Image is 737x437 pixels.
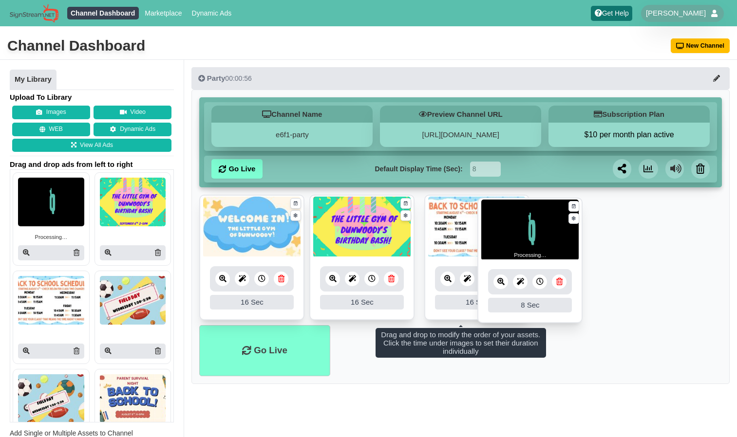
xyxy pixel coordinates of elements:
img: P250x250 image processing20250726 1016204 dxqo0e [18,374,84,423]
div: e6f1-party [211,123,373,147]
img: Sign stream loading animation [18,178,84,226]
h4: Upload To Library [10,92,174,102]
a: My Library [10,70,57,90]
img: 92.484 kb [203,197,301,257]
input: Seconds [470,162,501,177]
small: Processing… [35,233,68,241]
div: 16 Sec [320,295,404,310]
img: 196.202 kb [428,197,526,257]
button: WEB [12,123,90,136]
img: P250x250 image processing20250816 804745 1md58g8 [100,178,166,226]
img: Sign stream loading animation [481,200,579,260]
div: 16 Sec [210,295,294,310]
a: Go Live [211,159,263,179]
h5: Subscription Plan [548,106,710,123]
iframe: Chat Widget [570,332,737,437]
img: Sign Stream.NET [10,4,58,23]
span: Drag and drop ads from left to right [10,160,174,169]
button: Video [94,106,171,119]
img: 137.626 kb [313,197,411,257]
h5: Channel Name [211,106,373,123]
button: Images [12,106,90,119]
div: 00:00:56 [198,73,252,83]
button: New Channel [671,38,730,53]
div: 8 Sec [488,298,572,312]
a: Dynamic Ads [188,7,235,19]
li: Go Live [199,325,330,376]
small: Processing… [514,251,547,259]
div: 16 Sec [435,295,519,310]
a: Channel Dashboard [67,7,139,19]
a: View All Ads [12,139,171,152]
img: P250x250 image processing20250726 1016204 1w2qrh7 [100,374,166,423]
span: Add Single or Multiple Assets to Channel [10,429,133,437]
span: [PERSON_NAME] [646,8,706,18]
button: Party00:00:56 [191,67,730,90]
img: P250x250 image processing20250726 1016204 rupsj4 [100,276,166,325]
h5: Preview Channel URL [380,106,541,123]
a: Get Help [591,6,632,21]
img: P250x250 image processing20250727 1016204 1qk5ibq [18,276,84,325]
a: Dynamic Ads [94,123,171,136]
div: Channel Dashboard [7,36,145,55]
span: Party [207,74,226,82]
a: Marketplace [141,7,186,19]
a: [URL][DOMAIN_NAME] [422,130,499,139]
label: Default Display Time (Sec): [375,164,462,174]
button: $10 per month plan active [548,130,710,140]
